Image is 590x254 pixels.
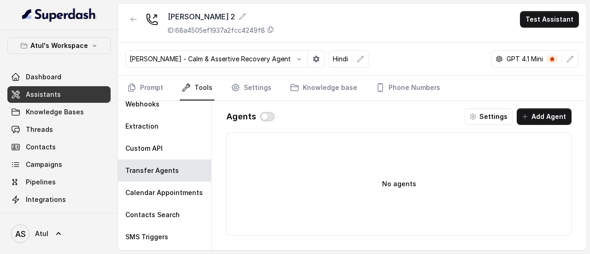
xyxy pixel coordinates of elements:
span: Integrations [26,195,66,204]
p: Transfer Agents [125,166,179,175]
span: Pipelines [26,177,56,187]
button: Settings [465,108,513,125]
p: GPT 4.1 Mini [507,54,543,64]
span: Assistants [26,90,61,99]
p: Webhooks [125,100,159,109]
p: Atul's Workspace [30,40,88,51]
span: Atul [35,229,48,238]
a: Atul [7,221,111,247]
p: Calendar Appointments [125,188,203,197]
span: Dashboard [26,72,61,82]
p: Extraction [125,122,159,131]
span: Contacts [26,142,56,152]
span: Threads [26,125,53,134]
svg: openai logo [496,55,503,63]
a: Dashboard [7,69,111,85]
a: Knowledge Bases [7,104,111,120]
a: Integrations [7,191,111,208]
a: Assistants [7,86,111,103]
a: Contacts [7,139,111,155]
span: Campaigns [26,160,62,169]
a: API Settings [7,209,111,225]
span: API Settings [26,213,66,222]
p: SMS Triggers [125,232,168,242]
p: Contacts Search [125,210,180,219]
p: [PERSON_NAME] - Calm & Assertive Recovery Agent [130,54,291,64]
p: No agents [382,179,416,189]
button: Test Assistant [520,11,579,28]
a: Prompt [125,76,165,100]
a: Knowledge base [288,76,359,100]
span: Knowledge Bases [26,107,84,117]
img: light.svg [22,7,96,22]
button: Atul's Workspace [7,37,111,54]
a: Threads [7,121,111,138]
p: Custom API [125,144,163,153]
a: Pipelines [7,174,111,190]
text: AS [15,229,26,239]
a: Phone Numbers [374,76,442,100]
a: Campaigns [7,156,111,173]
button: Add Agent [517,108,572,125]
a: Settings [229,76,273,100]
nav: Tabs [125,76,579,100]
p: Hindi [333,54,348,64]
a: Tools [180,76,214,100]
p: Agents [226,110,256,123]
p: ID: 68a4505ef1937a2fcc4249f8 [168,26,265,35]
div: [PERSON_NAME] 2 [168,11,274,22]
